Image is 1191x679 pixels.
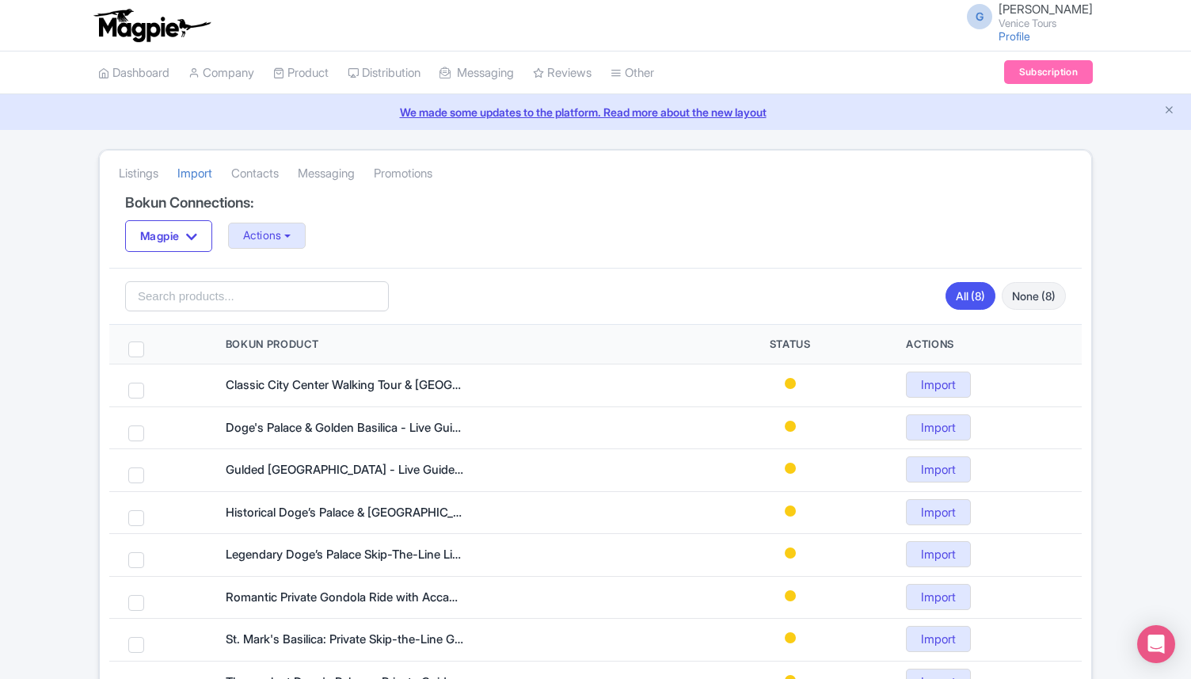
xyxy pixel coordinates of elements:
a: We made some updates to the platform. Read more about the new layout [10,104,1181,120]
a: Messaging [298,152,355,196]
span: [PERSON_NAME] [999,2,1093,17]
th: Status [693,325,888,364]
a: Subscription [1004,60,1093,84]
a: Import [906,372,971,398]
div: Open Intercom Messenger [1137,625,1175,663]
a: Import [906,626,971,652]
a: Listings [119,152,158,196]
a: Reviews [533,51,592,95]
a: Profile [999,29,1030,43]
small: Venice Tours [999,18,1093,29]
div: Historical Doge’s Palace & St. Mark's Basilica - guided tour + San Marco History Gallery [226,504,463,522]
a: Messaging [439,51,514,95]
img: logo-ab69f6fb50320c5b225c76a69d11143b.png [90,8,213,43]
input: Search products... [125,281,389,311]
a: Dashboard [98,51,169,95]
button: Magpie [125,220,212,252]
th: Actions [887,325,1082,364]
a: Import [906,499,971,525]
a: Company [188,51,254,95]
th: Bokun Product [207,325,693,364]
div: Romantic Private Gondola Ride with Accademia Bridge View + App Commentary [226,589,463,607]
span: G [967,4,992,29]
a: Import [906,456,971,483]
a: Contacts [231,152,279,196]
a: None (8) [1002,282,1066,310]
div: Classic City Center Walking Tour & Rialto Bridge Panorama [226,376,463,395]
a: Import [906,584,971,610]
h4: Bokun Connections: [125,195,1066,211]
a: Import [906,414,971,441]
a: Promotions [374,152,432,196]
div: Legendary Doge’s Palace Skip-The-Line Live Guided Tour + History Gallery [226,546,463,564]
a: Product [273,51,329,95]
div: St. Mark's Basilica: Private Skip-the-Line Guided Tour [226,631,463,649]
button: Actions [228,223,306,249]
div: Gulded Basilica of St. Mark & Museum - Live Guided Tour + San Marco History Gallery [226,461,463,479]
a: Import [906,541,971,567]
div: Doge's Palace & Golden Basilica - Live Guided Tour With Terrace Access [226,419,463,437]
button: Close announcement [1163,102,1175,120]
a: Import [177,152,212,196]
a: All (8) [946,282,995,310]
a: Distribution [348,51,420,95]
a: G [PERSON_NAME] Venice Tours [957,3,1093,29]
a: Other [611,51,654,95]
